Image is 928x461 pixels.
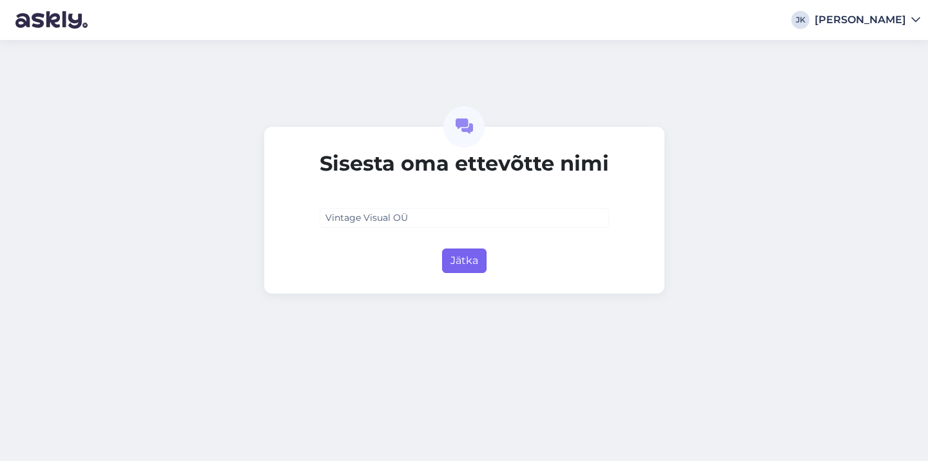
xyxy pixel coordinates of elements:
input: ABC Corporation [320,208,609,228]
a: [PERSON_NAME] [815,15,920,25]
button: Jätka [442,249,487,273]
div: JK [791,11,809,29]
div: [PERSON_NAME] [815,15,906,25]
h2: Sisesta oma ettevõtte nimi [320,151,609,176]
